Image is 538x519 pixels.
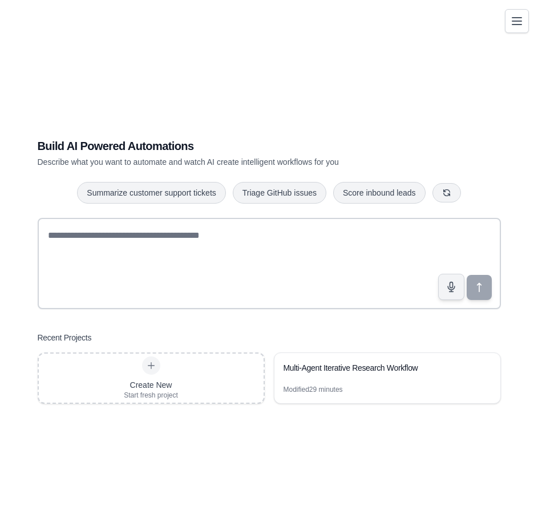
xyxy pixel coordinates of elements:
[438,274,464,300] button: Click to speak your automation idea
[432,183,461,202] button: Get new suggestions
[233,182,326,204] button: Triage GitHub issues
[284,385,343,394] div: Modified 29 minutes
[505,9,529,33] button: Toggle navigation
[124,379,178,391] div: Create New
[38,156,421,168] p: Describe what you want to automate and watch AI create intelligent workflows for you
[38,332,92,343] h3: Recent Projects
[481,464,538,519] iframe: Chat Widget
[284,362,480,374] div: Multi-Agent Iterative Research Workflow
[38,138,421,154] h1: Build AI Powered Automations
[333,182,426,204] button: Score inbound leads
[124,391,178,400] div: Start fresh project
[77,182,225,204] button: Summarize customer support tickets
